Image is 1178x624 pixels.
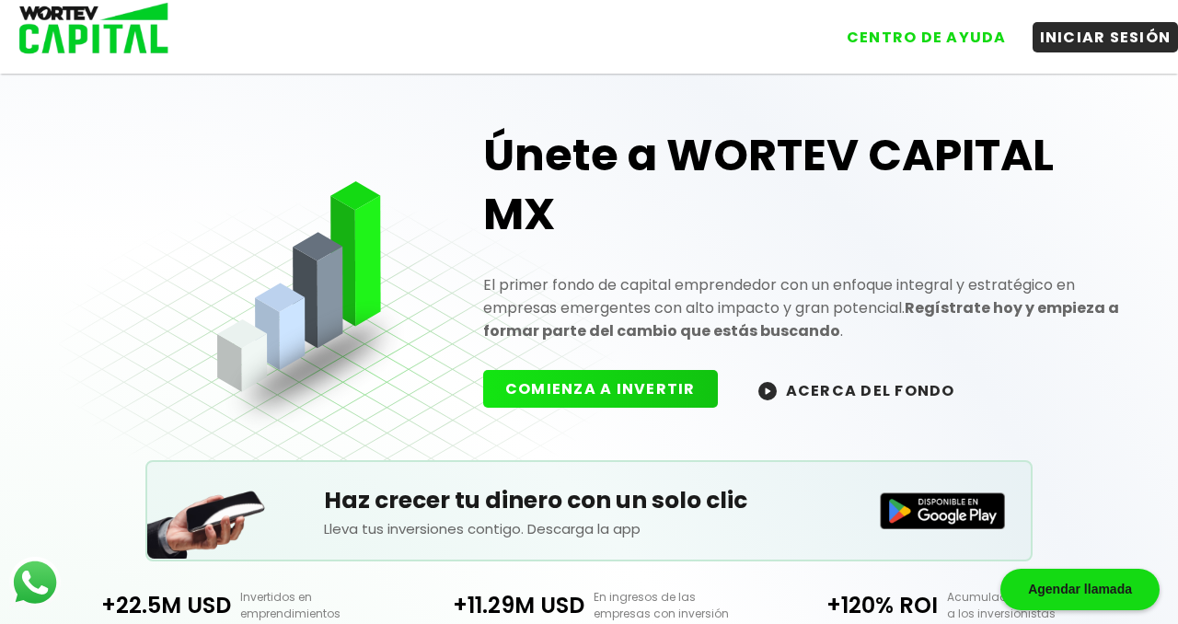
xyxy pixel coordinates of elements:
img: logos_whatsapp-icon.242b2217.svg [9,557,61,608]
p: +22.5M USD [59,589,231,621]
img: Teléfono [147,468,267,559]
img: Disponible en Google Play [880,492,1005,529]
p: Lleva tus inversiones contigo. Descarga la app [324,518,854,539]
img: wortev-capital-acerca-del-fondo [758,382,777,400]
p: Invertidos en emprendimientos [231,589,412,622]
p: +120% ROI [766,589,938,621]
a: COMIENZA A INVERTIR [483,378,736,399]
div: Agendar llamada [1000,569,1160,610]
button: ACERCA DEL FONDO [736,370,977,410]
p: Acumulado y entregado a los inversionistas [938,589,1119,622]
button: CENTRO DE AYUDA [839,22,1014,52]
h1: Únete a WORTEV CAPITAL MX [483,126,1119,244]
a: CENTRO DE AYUDA [821,8,1014,52]
p: El primer fondo de capital emprendedor con un enfoque integral y estratégico en empresas emergent... [483,273,1119,342]
strong: Regístrate hoy y empieza a formar parte del cambio que estás buscando [483,297,1119,341]
p: En ingresos de las empresas con inversión [584,589,766,622]
h5: Haz crecer tu dinero con un solo clic [324,483,854,518]
p: +11.29M USD [412,589,584,621]
button: COMIENZA A INVERTIR [483,370,718,408]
